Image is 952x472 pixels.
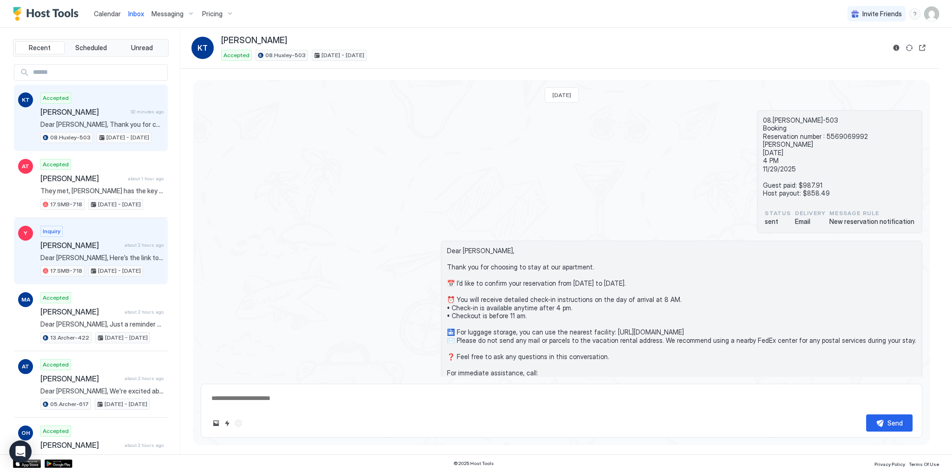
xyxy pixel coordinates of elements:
[128,9,144,19] a: Inbox
[94,9,121,19] a: Calendar
[221,35,287,46] span: [PERSON_NAME]
[43,361,69,369] span: Accepted
[131,109,164,115] span: 32 minutes ago
[40,453,164,462] span: Dear [PERSON_NAME], We're excited about your arrival [DATE]! Once you've checked in and settled, ...
[765,217,791,226] span: sent
[887,418,903,428] div: Send
[21,429,30,437] span: OH
[151,10,184,18] span: Messaging
[24,229,27,237] span: Y
[9,440,32,463] div: Open Intercom Messenger
[22,362,29,371] span: AT
[40,120,164,129] span: Dear [PERSON_NAME], Thank you for choosing to stay at our apartment. 📅 I’d like to confirm your r...
[13,7,83,21] a: Host Tools Logo
[50,133,91,142] span: 08.Huxley-503
[50,334,89,342] span: 13.Archer-422
[21,295,30,304] span: MA
[125,442,164,448] span: about 2 hours ago
[40,241,121,250] span: [PERSON_NAME]
[43,227,60,236] span: Inquiry
[43,94,69,102] span: Accepted
[40,174,124,183] span: [PERSON_NAME]
[447,247,916,409] span: Dear [PERSON_NAME], Thank you for choosing to stay at our apartment. 📅 I’d like to confirm your r...
[909,8,920,20] div: menu
[40,107,127,117] span: [PERSON_NAME]
[98,267,141,275] span: [DATE] - [DATE]
[105,400,147,408] span: [DATE] - [DATE]
[125,242,164,248] span: about 2 hours ago
[862,10,902,18] span: Invite Friends
[552,92,571,98] span: [DATE]
[29,65,167,80] input: Input Field
[128,176,164,182] span: about 1 hour ago
[924,7,939,21] div: User profile
[40,374,121,383] span: [PERSON_NAME]
[50,400,89,408] span: 05.Archer-617
[98,200,141,209] span: [DATE] - [DATE]
[453,460,494,466] span: © 2025 Host Tools
[210,418,222,429] button: Upload image
[43,427,69,435] span: Accepted
[917,42,928,53] button: Open reservation
[15,41,65,54] button: Recent
[222,418,233,429] button: Quick reply
[128,10,144,18] span: Inbox
[50,267,82,275] span: 17.SMB-718
[322,51,364,59] span: [DATE] - [DATE]
[794,217,826,226] span: Email
[13,39,169,57] div: tab-group
[891,42,902,53] button: Reservation information
[197,42,208,53] span: KT
[202,10,223,18] span: Pricing
[763,116,916,197] span: 08.[PERSON_NAME]-503 Booking Reservation number : 5569069992 [PERSON_NAME] [DATE] 4 PM 11/29/2025...
[874,461,905,467] span: Privacy Policy
[765,209,791,217] span: status
[66,41,116,54] button: Scheduled
[829,209,914,217] span: Message Rule
[265,51,306,59] span: 08.Huxley-503
[125,309,164,315] span: about 2 hours ago
[794,209,826,217] span: Delivery
[105,334,148,342] span: [DATE] - [DATE]
[125,375,164,381] span: about 2 hours ago
[223,51,249,59] span: Accepted
[106,133,149,142] span: [DATE] - [DATE]
[40,320,164,328] span: Dear [PERSON_NAME], Just a reminder that your check-out is [DATE] before 11 am. Check-out instruc...
[43,160,69,169] span: Accepted
[75,44,107,52] span: Scheduled
[131,44,153,52] span: Unread
[40,440,121,450] span: [PERSON_NAME]
[909,461,939,467] span: Terms Of Use
[29,44,51,52] span: Recent
[117,41,166,54] button: Unread
[40,254,164,262] span: Dear [PERSON_NAME], Here’s the link to the apartment: [URL][DOMAIN_NAME] Regarding the shower, it...
[22,162,29,170] span: AT
[904,42,915,53] button: Sync reservation
[13,459,41,468] a: App Store
[866,414,913,432] button: Send
[22,96,30,104] span: KT
[40,307,121,316] span: [PERSON_NAME]
[43,294,69,302] span: Accepted
[40,187,164,195] span: They met, [PERSON_NAME] has the key now
[829,217,914,226] span: New reservation notification
[909,459,939,468] a: Terms Of Use
[874,459,905,468] a: Privacy Policy
[94,10,121,18] span: Calendar
[40,387,164,395] span: Dear [PERSON_NAME], We're excited about your arrival [DATE]! Once you've checked in and settled, ...
[45,459,72,468] a: Google Play Store
[50,200,82,209] span: 17.SMB-718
